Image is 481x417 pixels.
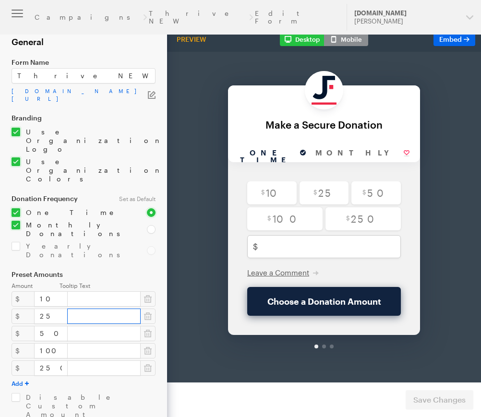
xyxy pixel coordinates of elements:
div: $ [12,309,35,324]
button: Add [12,380,29,387]
span: Leave a Comment [169,216,231,225]
div: $ [12,360,35,376]
div: [PERSON_NAME] [354,17,458,25]
button: Mobile [324,33,368,46]
label: Use Organization Logo [20,128,156,154]
button: [DOMAIN_NAME] [PERSON_NAME] [347,4,481,31]
div: Make a Secure Donation [159,67,332,78]
div: Preview [173,35,210,44]
label: Tooltip Text [60,282,156,289]
a: Embed [433,33,475,46]
div: [DOMAIN_NAME] [354,9,458,17]
label: Branding [12,114,156,122]
label: Preset Amounts [12,271,156,278]
span: Embed [439,35,462,43]
label: Use Organization Colors [20,157,156,183]
h2: General [12,36,156,47]
div: $ [12,326,35,341]
button: Leave a Comment [169,216,240,226]
button: Choose a Donation Amount [169,235,323,264]
a: Campaigns [35,13,141,21]
a: Thrive NEW [149,10,247,25]
a: [DOMAIN_NAME][URL] [12,87,148,103]
label: Amount [12,282,60,289]
div: $ [12,343,35,358]
label: Form Name [12,59,156,66]
div: Set as Default [113,195,161,203]
label: Donation Frequency [12,195,108,203]
div: $ [12,291,35,307]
